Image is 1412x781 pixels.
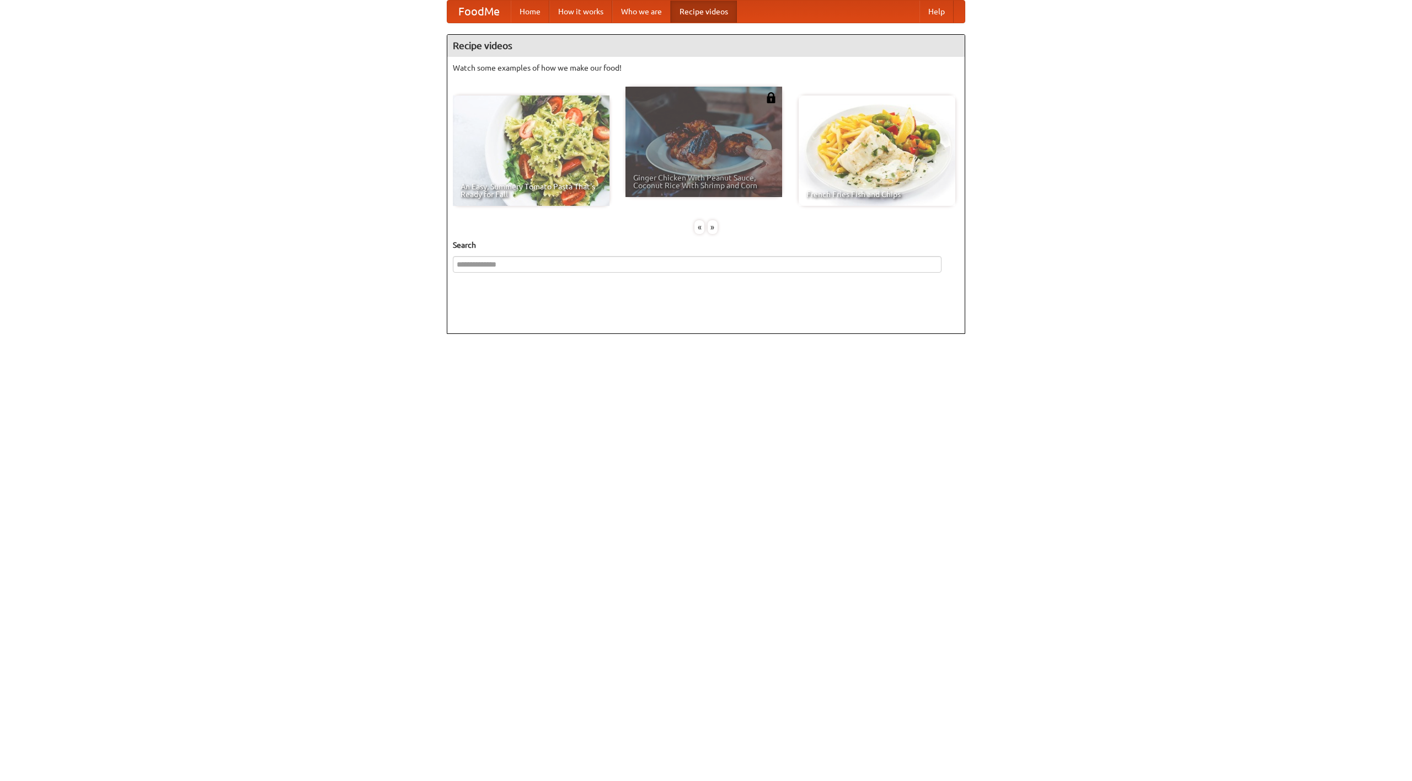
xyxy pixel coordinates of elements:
[708,220,718,234] div: »
[447,1,511,23] a: FoodMe
[453,240,959,251] h5: Search
[806,190,948,198] span: French Fries Fish and Chips
[766,92,777,103] img: 483408.png
[461,183,602,198] span: An Easy, Summery Tomato Pasta That's Ready for Fall
[511,1,549,23] a: Home
[612,1,671,23] a: Who we are
[447,35,965,57] h4: Recipe videos
[453,62,959,73] p: Watch some examples of how we make our food!
[694,220,704,234] div: «
[799,95,955,206] a: French Fries Fish and Chips
[549,1,612,23] a: How it works
[453,95,609,206] a: An Easy, Summery Tomato Pasta That's Ready for Fall
[671,1,737,23] a: Recipe videos
[919,1,954,23] a: Help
